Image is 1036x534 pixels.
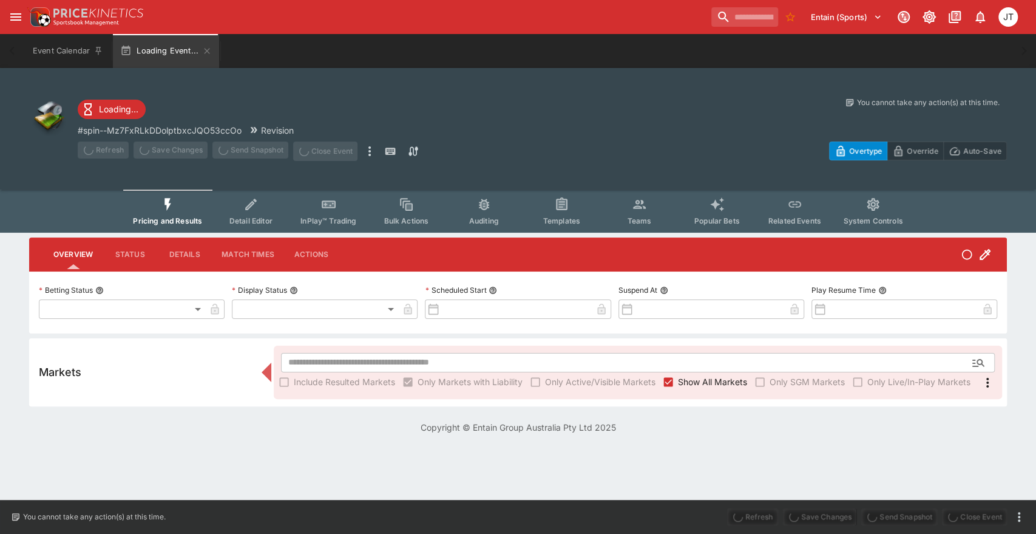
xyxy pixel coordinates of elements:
[289,286,298,295] button: Display Status
[44,240,103,269] button: Overview
[229,216,273,225] span: Detail Editor
[907,145,938,157] p: Override
[1012,510,1026,524] button: more
[967,352,989,374] button: Open
[627,216,651,225] span: Teams
[95,286,104,295] button: Betting Status
[811,285,876,295] p: Play Resume Time
[362,142,377,161] button: more
[113,34,219,68] button: Loading Event...
[969,6,991,28] button: Notifications
[711,7,778,27] input: search
[543,216,580,225] span: Templates
[857,97,1000,108] p: You cannot take any action(s) at this time.
[918,6,940,28] button: Toggle light/dark mode
[618,285,657,295] p: Suspend At
[768,216,821,225] span: Related Events
[980,375,995,390] svg: More
[963,145,1001,157] p: Auto-Save
[998,7,1018,27] div: Joshua Thomson
[849,145,882,157] p: Overtype
[843,216,902,225] span: System Controls
[418,375,523,388] span: Only Markets with Liability
[53,20,119,26] img: Sportsbook Management
[99,103,138,115] p: Loading...
[469,216,499,225] span: Auditing
[867,375,970,388] span: Only Live/In-Play Markets
[489,286,497,295] button: Scheduled Start
[300,216,356,225] span: InPlay™ Trading
[384,216,428,225] span: Bulk Actions
[27,5,51,29] img: PriceKinetics Logo
[29,97,68,136] img: other.png
[804,7,889,27] button: Select Tenant
[261,124,294,137] p: Revision
[780,7,800,27] button: No Bookmarks
[25,34,110,68] button: Event Calendar
[133,216,202,225] span: Pricing and Results
[944,6,966,28] button: Documentation
[829,142,1007,160] div: Start From
[39,285,93,295] p: Betting Status
[5,6,27,28] button: open drawer
[694,216,740,225] span: Popular Bets
[212,240,284,269] button: Match Times
[995,4,1021,30] button: Joshua Thomson
[545,375,655,388] span: Only Active/Visible Markets
[294,375,395,388] span: Include Resulted Markets
[103,240,157,269] button: Status
[123,190,912,233] div: Event type filters
[39,365,81,379] h5: Markets
[157,240,212,269] button: Details
[425,285,486,295] p: Scheduled Start
[232,285,287,295] p: Display Status
[943,142,1007,160] button: Auto-Save
[23,512,166,522] p: You cannot take any action(s) at this time.
[678,375,747,388] span: Show All Markets
[878,286,887,295] button: Play Resume Time
[893,6,915,28] button: Connected to PK
[78,124,242,137] p: Copy To Clipboard
[770,375,845,388] span: Only SGM Markets
[284,240,339,269] button: Actions
[660,286,668,295] button: Suspend At
[829,142,887,160] button: Overtype
[53,9,143,18] img: PriceKinetics
[887,142,943,160] button: Override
